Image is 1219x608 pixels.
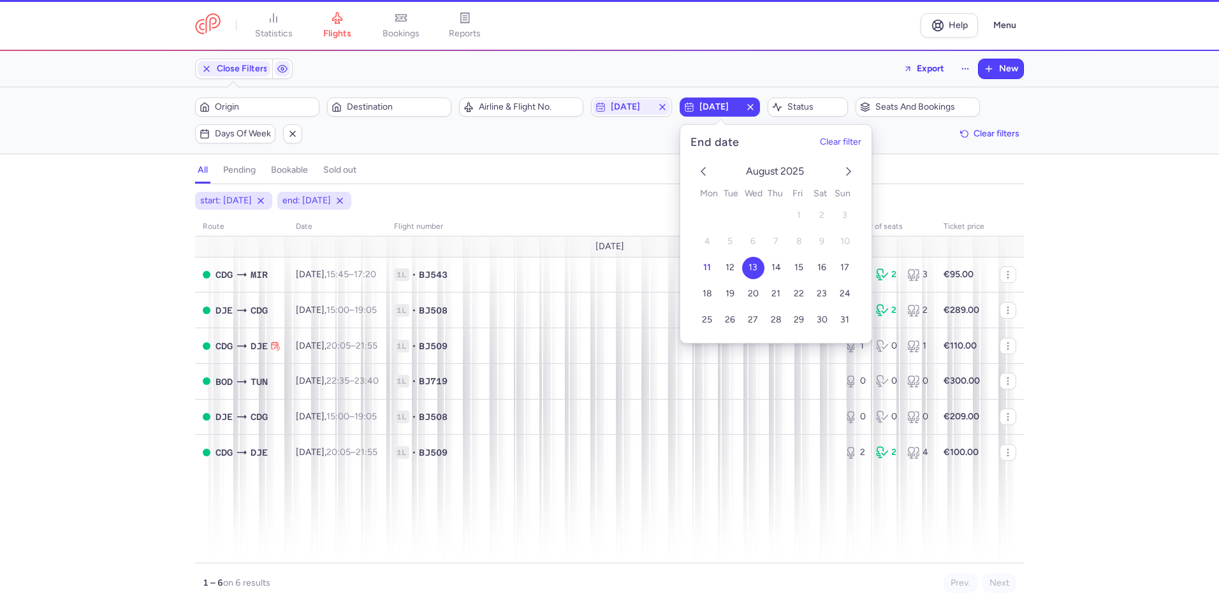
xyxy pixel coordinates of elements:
[944,574,977,593] button: Prev.
[305,11,369,40] a: flights
[810,257,833,279] button: 16
[326,411,349,422] time: 15:00
[288,217,386,236] th: date
[770,315,781,326] span: 28
[412,375,416,387] span: •
[347,102,447,112] span: Destination
[876,268,897,281] div: 2
[794,289,804,300] span: 22
[595,242,624,252] span: [DATE]
[215,339,233,353] span: CDG
[327,98,451,117] button: Destination
[780,165,806,177] span: 2025
[326,447,351,458] time: 20:05
[719,283,741,305] button: 19
[907,446,928,459] div: 4
[242,11,305,40] a: statistics
[845,340,866,352] div: 1
[326,447,377,458] span: –
[449,28,481,40] span: reports
[949,20,968,30] span: Help
[591,98,671,117] button: [DATE]
[876,304,897,317] div: 2
[326,375,349,386] time: 22:35
[999,64,1018,74] span: New
[326,305,377,315] span: –
[741,309,764,331] button: 27
[833,309,856,331] button: 31
[699,102,740,112] span: [DATE]
[326,269,376,280] span: –
[200,194,252,207] span: start: [DATE]
[794,263,803,273] span: 15
[412,446,416,459] span: •
[251,268,268,282] span: Habib Bourguiba, Monastir, Tunisia
[326,375,379,386] span: –
[907,410,928,423] div: 0
[773,236,778,247] span: 7
[323,164,356,176] h4: sold out
[944,447,979,458] strong: €100.00
[833,231,856,253] button: 10
[702,315,712,326] span: 25
[195,98,319,117] button: Origin
[820,138,861,148] button: Clear filter
[726,289,734,300] span: 19
[986,13,1024,38] button: Menu
[944,305,979,315] strong: €289.00
[719,309,741,331] button: 26
[251,445,268,460] span: DJE
[787,231,810,253] button: 8
[819,236,824,247] span: 9
[741,283,764,305] button: 20
[796,236,801,247] span: 8
[690,135,740,150] h5: End date
[817,289,827,300] span: 23
[764,283,787,305] button: 21
[974,129,1019,138] span: Clear filters
[750,236,755,247] span: 6
[354,411,377,422] time: 19:05
[326,269,349,280] time: 15:45
[876,410,897,423] div: 0
[833,205,856,227] button: 3
[433,11,497,40] a: reports
[719,231,741,253] button: 5
[255,28,293,40] span: statistics
[296,305,377,315] span: [DATE],
[719,257,741,279] button: 12
[895,59,953,79] button: Export
[787,102,843,112] span: Status
[748,315,758,326] span: 27
[251,410,268,424] span: CDG
[217,64,268,74] span: Close Filters
[875,102,975,112] span: Seats and bookings
[356,340,377,351] time: 21:55
[354,269,376,280] time: 17:20
[907,304,928,317] div: 2
[394,268,409,281] span: 1L
[282,194,331,207] span: end: [DATE]
[195,217,288,236] th: route
[840,236,849,247] span: 10
[296,375,379,386] span: [DATE],
[703,263,711,273] span: 11
[198,164,208,176] h4: all
[215,268,233,282] span: Charles De Gaulle, Paris, France
[907,268,928,281] div: 3
[764,257,787,279] button: 14
[215,375,233,389] span: Mérignac, Bordeaux, France
[921,13,978,38] a: Help
[296,447,377,458] span: [DATE],
[251,303,268,317] span: Charles De Gaulle, Paris, France
[917,64,944,73] span: Export
[794,315,804,326] span: 29
[394,340,409,352] span: 1L
[611,102,652,112] span: [DATE]
[747,289,758,300] span: 20
[810,309,833,331] button: 30
[787,205,810,227] button: 1
[982,574,1016,593] button: Next
[296,411,377,422] span: [DATE],
[936,217,992,236] th: Ticket price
